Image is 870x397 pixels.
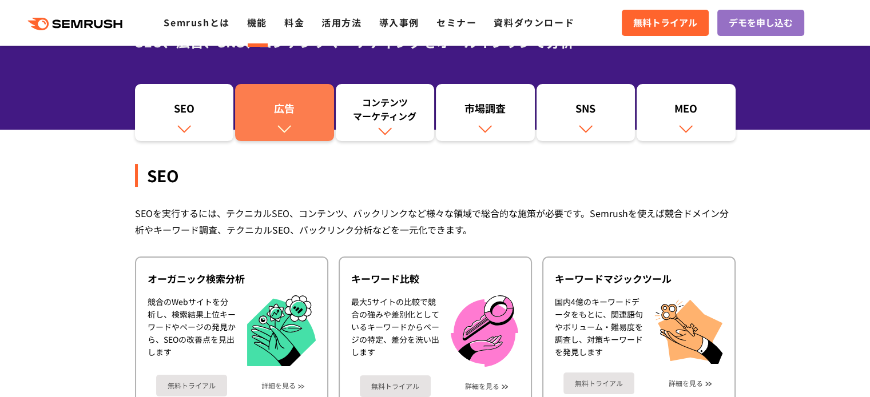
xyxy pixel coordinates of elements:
div: SEO [141,101,228,121]
a: 詳細を見る [669,379,703,387]
a: 無料トライアル [156,375,227,396]
a: 詳細を見る [261,382,296,390]
a: Semrushとは [164,15,229,29]
a: 市場調査 [436,84,535,141]
div: SEOを実行するには、テクニカルSEO、コンテンツ、バックリンクなど様々な領域で総合的な施策が必要です。Semrushを使えば競合ドメイン分析やキーワード調査、テクニカルSEO、バックリンク分析... [135,205,736,238]
a: SEO [135,84,234,141]
div: 国内4億のキーワードデータをもとに、関連語句やボリューム・難易度を調査し、対策キーワードを発見します [555,295,643,364]
a: 機能 [247,15,267,29]
div: キーワードマジックツール [555,272,723,286]
a: 無料トライアル [622,10,709,36]
div: SEO [135,164,736,187]
img: キーワード比較 [451,295,518,367]
a: セミナー [436,15,476,29]
a: デモを申し込む [717,10,804,36]
img: オーガニック検索分析 [247,295,316,367]
a: MEO [637,84,736,141]
a: 詳細を見る [465,382,499,390]
a: 無料トライアル [360,375,431,397]
div: 市場調査 [442,101,529,121]
a: SNS [537,84,635,141]
span: 無料トライアル [633,15,697,30]
a: 資料ダウンロード [494,15,574,29]
a: 広告 [235,84,334,141]
a: 無料トライアル [563,372,634,394]
img: キーワードマジックツール [654,295,723,364]
div: 競合のWebサイトを分析し、検索結果上位キーワードやページの発見から、SEOの改善点を見出します [148,295,236,367]
span: デモを申し込む [729,15,793,30]
div: 広告 [241,101,328,121]
a: コンテンツマーケティング [336,84,435,141]
a: 導入事例 [379,15,419,29]
div: 最大5サイトの比較で競合の強みや差別化としているキーワードからページの特定、差分を洗い出します [351,295,439,367]
a: 活用方法 [321,15,361,29]
a: 料金 [284,15,304,29]
div: オーガニック検索分析 [148,272,316,286]
div: MEO [642,101,730,121]
div: キーワード比較 [351,272,519,286]
div: コンテンツ マーケティング [341,95,429,123]
div: SNS [542,101,630,121]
